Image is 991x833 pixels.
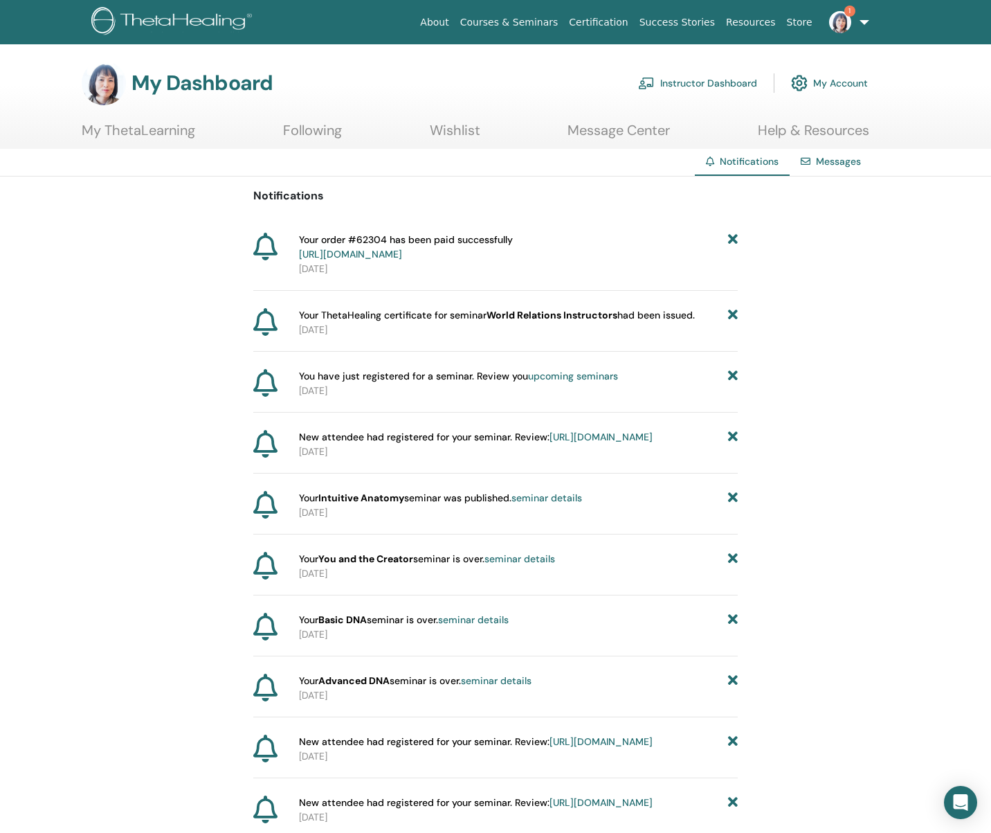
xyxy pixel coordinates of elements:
a: seminar details [484,553,555,565]
strong: Intuitive Anatomy [318,492,404,504]
a: Instructor Dashboard [638,68,757,98]
a: About [415,10,454,35]
p: [DATE] [299,445,738,459]
a: Wishlist [430,122,480,149]
a: [URL][DOMAIN_NAME] [299,248,402,260]
strong: Advanced DNA [318,674,390,687]
img: chalkboard-teacher.svg [638,77,655,89]
p: [DATE] [299,810,738,825]
span: Your seminar is over. [299,552,555,566]
img: logo.png [91,7,257,38]
a: Store [781,10,818,35]
p: [DATE] [299,627,738,642]
a: [URL][DOMAIN_NAME] [549,431,653,443]
span: Your seminar is over. [299,674,531,688]
a: Certification [563,10,633,35]
a: seminar details [511,492,582,504]
a: Message Center [567,122,670,149]
p: [DATE] [299,505,738,520]
span: New attendee had registered for your seminar. Review: [299,430,653,445]
span: Your seminar is over. [299,613,509,627]
a: [URL][DOMAIN_NAME] [549,735,653,748]
a: Messages [816,155,861,168]
a: Courses & Seminars [455,10,564,35]
a: Following [283,122,342,149]
p: [DATE] [299,384,738,398]
p: [DATE] [299,566,738,581]
a: Resources [720,10,781,35]
span: 1 [844,6,855,17]
img: default.jpg [82,61,126,105]
span: New attendee had registered for your seminar. Review: [299,796,653,810]
strong: You and the Creator [318,553,413,565]
span: You have just registered for a seminar. Review you [299,369,618,384]
a: My ThetaLearning [82,122,195,149]
b: World Relations Instructors [487,309,617,321]
a: upcoming seminars [528,370,618,382]
img: default.jpg [829,11,851,33]
a: seminar details [438,613,509,626]
p: Notifications [253,188,738,204]
p: [DATE] [299,749,738,764]
span: Your seminar was published. [299,491,582,505]
div: Open Intercom Messenger [944,786,977,819]
span: Your ThetaHealing certificate for seminar had been issued. [299,308,695,323]
span: New attendee had registered for your seminar. Review: [299,735,653,749]
strong: Basic DNA [318,613,367,626]
p: [DATE] [299,262,738,276]
p: [DATE] [299,323,738,337]
span: Your order #62304 has been paid successfully [299,233,513,262]
a: Help & Resources [758,122,869,149]
span: Notifications [720,155,779,168]
p: [DATE] [299,688,738,703]
a: [URL][DOMAIN_NAME] [549,796,653,809]
a: Success Stories [634,10,720,35]
img: cog.svg [791,71,808,95]
h3: My Dashboard [131,71,273,96]
a: seminar details [461,674,531,687]
a: My Account [791,68,868,98]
